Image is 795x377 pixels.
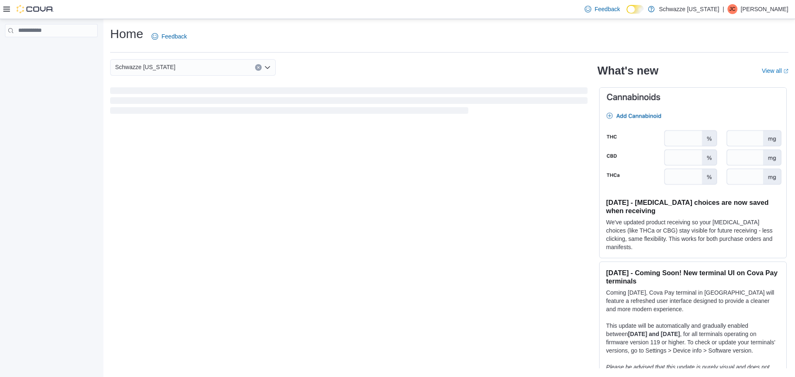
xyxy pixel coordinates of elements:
h3: [DATE] - Coming Soon! New terminal UI on Cova Pay terminals [606,269,780,285]
h2: What's new [597,64,658,77]
p: We've updated product receiving so your [MEDICAL_DATA] choices (like THCa or CBG) stay visible fo... [606,218,780,251]
p: This update will be automatically and gradually enabled between , for all terminals operating on ... [606,322,780,355]
strong: [DATE] and [DATE] [628,331,680,337]
span: Feedback [161,32,187,41]
button: Clear input [255,64,262,71]
input: Dark Mode [626,5,644,14]
p: [PERSON_NAME] [741,4,788,14]
h1: Home [110,26,143,42]
a: Feedback [148,28,190,45]
button: Open list of options [264,64,271,71]
p: Schwazze [US_STATE] [659,4,719,14]
a: View allExternal link [762,67,788,74]
p: Coming [DATE], Cova Pay terminal in [GEOGRAPHIC_DATA] will feature a refreshed user interface des... [606,288,780,313]
a: Feedback [581,1,623,17]
span: Loading [110,89,588,115]
span: JC [730,4,736,14]
div: Jennifer Cunningham [728,4,737,14]
svg: External link [783,69,788,74]
span: Schwazze [US_STATE] [115,62,176,72]
h3: [DATE] - [MEDICAL_DATA] choices are now saved when receiving [606,198,780,215]
nav: Complex example [5,39,98,59]
img: Cova [17,5,54,13]
p: | [723,4,724,14]
span: Feedback [595,5,620,13]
